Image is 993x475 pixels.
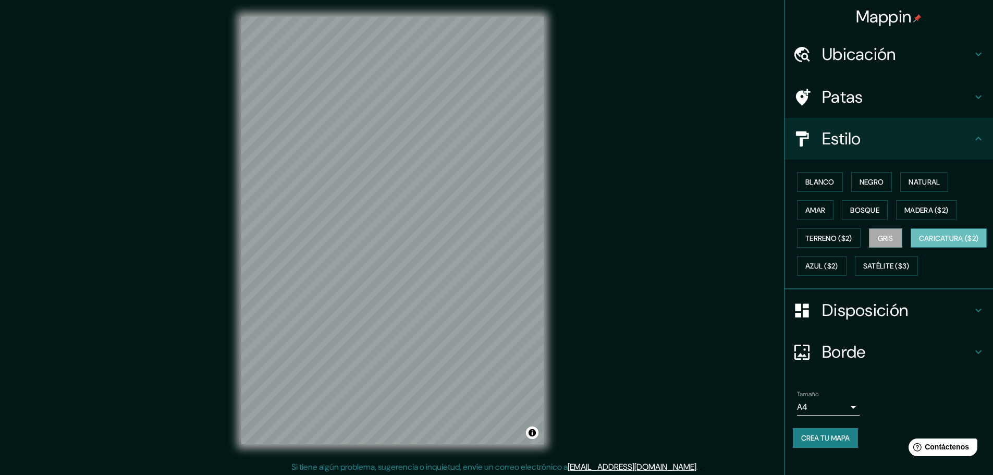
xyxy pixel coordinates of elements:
[869,228,902,248] button: Gris
[913,14,922,22] img: pin-icon.png
[860,177,884,187] font: Negro
[842,200,888,220] button: Bosque
[797,256,847,276] button: Azul ($2)
[784,331,993,373] div: Borde
[896,200,957,220] button: Madera ($2)
[784,118,993,160] div: Estilo
[822,86,863,108] font: Patas
[856,6,912,28] font: Mappin
[805,234,852,243] font: Terreno ($2)
[797,172,843,192] button: Blanco
[698,461,700,472] font: .
[900,172,948,192] button: Natural
[241,17,544,444] canvas: Mapa
[909,177,940,187] font: Natural
[822,341,866,363] font: Borde
[822,128,861,150] font: Estilo
[797,200,833,220] button: Amar
[878,234,893,243] font: Gris
[797,399,860,416] div: A4
[822,43,896,65] font: Ubicación
[904,205,948,215] font: Madera ($2)
[784,33,993,75] div: Ubicación
[568,461,696,472] a: [EMAIL_ADDRESS][DOMAIN_NAME]
[801,433,850,443] font: Crea tu mapa
[850,205,879,215] font: Bosque
[700,461,702,472] font: .
[919,234,979,243] font: Caricatura ($2)
[793,428,858,448] button: Crea tu mapa
[797,401,807,412] font: A4
[526,427,538,439] button: Activar o desactivar atribución
[291,461,568,472] font: Si tiene algún problema, sugerencia o inquietud, envíe un correo electrónico a
[822,299,908,321] font: Disposición
[851,172,892,192] button: Negro
[911,228,987,248] button: Caricatura ($2)
[797,390,818,398] font: Tamaño
[900,434,982,464] iframe: Lanzador de widgets de ayuda
[784,76,993,118] div: Patas
[797,228,861,248] button: Terreno ($2)
[805,177,835,187] font: Blanco
[855,256,918,276] button: Satélite ($3)
[805,262,838,271] font: Azul ($2)
[696,461,698,472] font: .
[784,289,993,331] div: Disposición
[863,262,910,271] font: Satélite ($3)
[805,205,825,215] font: Amar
